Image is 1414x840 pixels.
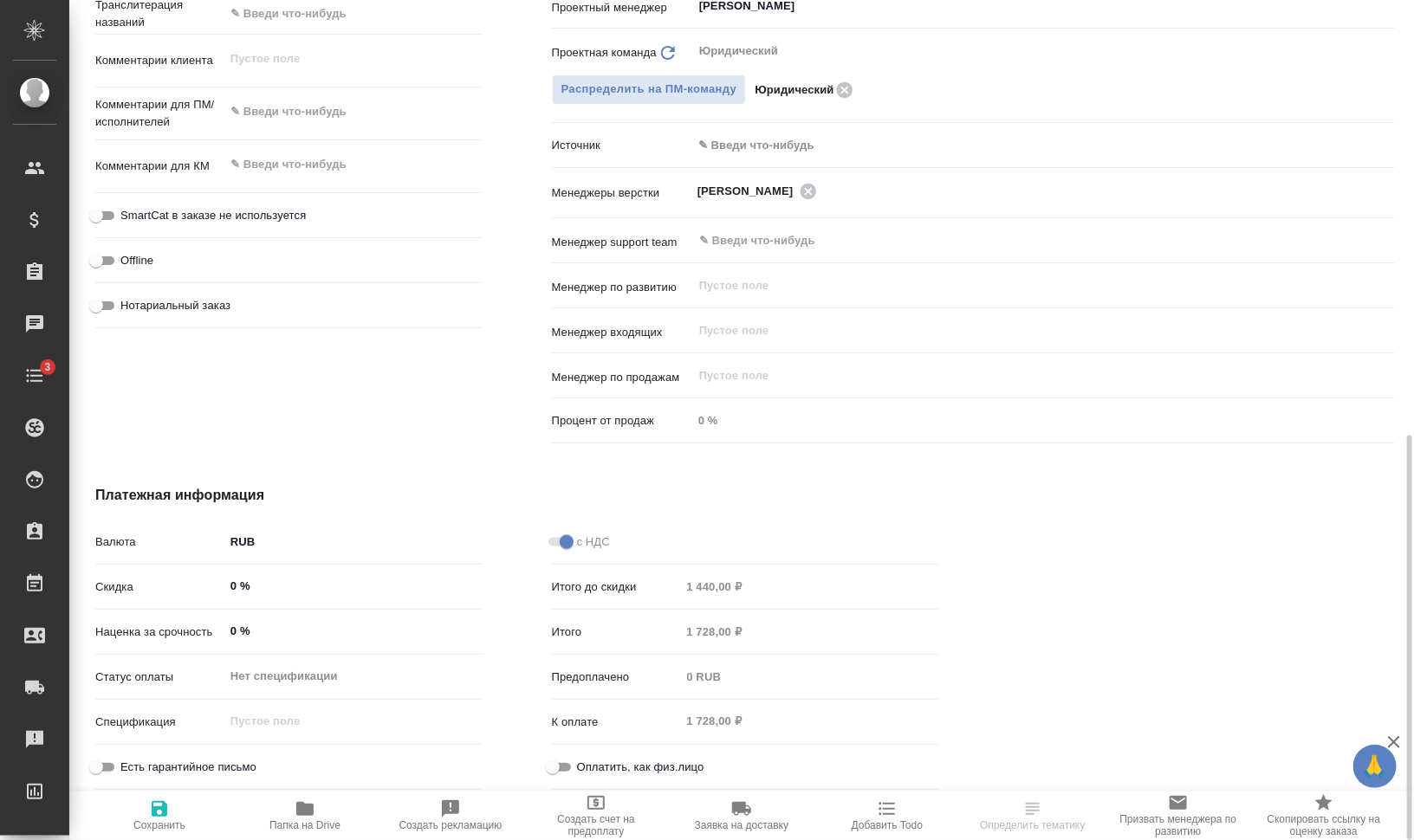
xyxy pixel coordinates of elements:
button: Open [1385,190,1389,193]
p: Спецификация [95,714,224,731]
span: Папка на Drive [269,819,341,831]
p: Скидка [95,578,224,596]
button: Open [1385,4,1389,8]
p: Процент от продаж [552,412,692,430]
button: Open [1385,239,1389,242]
span: Есть гарантийное письмо [120,759,256,776]
p: Валюта [95,533,224,551]
span: Добавить Todo [852,819,923,831]
p: К оплате [552,714,681,731]
button: Добавить Todo [814,792,960,840]
p: Менеджер входящих [552,324,692,341]
input: Пустое поле [692,408,1395,433]
span: Создать счет на предоплату [534,813,658,837]
input: Пустое поле [697,365,1354,386]
p: Комментарии для КМ [95,158,224,175]
input: ✎ Введи что-нибудь [224,574,483,599]
p: Наценка за срочность [95,624,224,641]
div: ✎ Введи что-нибудь [698,137,1374,154]
div: Нет спецификации [224,662,483,692]
button: Призвать менеджера по развитию [1106,792,1251,840]
p: Статус оплаты [95,669,224,686]
span: Сохранить [133,819,185,831]
span: Призвать менеджера по развитию [1116,813,1241,837]
span: Скопировать ссылку на оценку заказа [1262,813,1386,837]
input: Пустое поле [697,320,1354,341]
button: Определить тематику [960,792,1106,840]
button: Создать рекламацию [378,792,523,840]
button: Заявка на доставку [669,792,814,840]
input: Пустое поле [681,709,939,734]
span: SmartCat в заказе не используется [120,207,306,224]
p: Проектная команда [552,44,657,61]
p: Комментарии клиента [95,52,224,69]
div: RUB [224,527,483,557]
p: Менеджер support team [552,234,692,251]
p: Итого до скидки [552,578,681,596]
p: Комментарии для ПМ/исполнителей [95,96,224,131]
span: Заявка на доставку [695,819,788,831]
span: 🙏 [1360,748,1390,785]
span: Нотариальный заказ [120,297,230,314]
input: Пустое поле [681,664,939,689]
button: Скопировать ссылку на оценку заказа [1251,792,1397,840]
a: 3 [4,354,65,397]
button: Папка на Drive [232,792,378,840]
p: Предоплачено [552,669,681,686]
input: ✎ Введи что-нибудь [224,619,483,644]
div: ✎ Введи что-нибудь [692,131,1395,160]
button: 🙏 [1353,745,1397,788]
input: ✎ Введи что-нибудь [697,230,1332,251]
p: Итого [552,624,681,641]
h4: Платежная информация [95,485,938,506]
span: Offline [120,252,153,269]
p: Менеджер по развитию [552,279,692,296]
button: Создать счет на предоплату [523,792,669,840]
p: Менеджеры верстки [552,184,692,202]
span: Оплатить, как физ.лицо [577,759,704,776]
input: ✎ Введи что-нибудь [224,1,483,26]
input: Пустое поле [681,619,939,644]
div: [PERSON_NAME] [697,180,822,202]
span: с НДС [577,533,610,551]
p: Менеджер по продажам [552,369,692,386]
input: Пустое поле [224,709,483,734]
span: Определить тематику [980,819,1085,831]
input: Пустое поле [681,574,939,599]
span: 3 [34,359,61,376]
input: Пустое поле [697,275,1354,296]
button: Распределить на ПМ-команду [552,74,747,105]
span: Распределить на ПМ-команду [561,80,737,100]
button: Сохранить [87,792,232,840]
p: Источник [552,137,692,154]
span: Создать рекламацию [399,819,503,831]
span: [PERSON_NAME] [697,183,804,200]
p: Юридический [755,81,833,99]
